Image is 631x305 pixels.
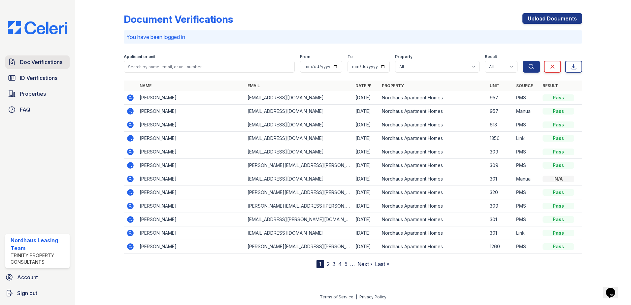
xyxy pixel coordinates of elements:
a: Last » [375,261,389,267]
a: Doc Verifications [5,55,70,69]
span: FAQ [20,106,30,114]
td: PMS [514,186,540,199]
td: [PERSON_NAME] [137,105,245,118]
td: Link [514,226,540,240]
td: Nordhaus Apartment Homes [379,199,487,213]
td: Nordhaus Apartment Homes [379,186,487,199]
td: Manual [514,172,540,186]
td: Nordhaus Apartment Homes [379,118,487,132]
td: [PERSON_NAME] [137,159,245,172]
td: [DATE] [353,186,379,199]
td: Nordhaus Apartment Homes [379,132,487,145]
td: 320 [487,186,514,199]
div: Pass [543,230,574,236]
td: PMS [514,159,540,172]
iframe: chat widget [603,279,624,298]
td: [DATE] [353,240,379,254]
div: Document Verifications [124,13,233,25]
td: PMS [514,145,540,159]
a: Terms of Service [320,294,353,299]
td: [DATE] [353,199,379,213]
td: PMS [514,118,540,132]
td: [DATE] [353,145,379,159]
td: 309 [487,199,514,213]
div: Pass [543,135,574,142]
td: [PERSON_NAME] [137,226,245,240]
td: Nordhaus Apartment Homes [379,145,487,159]
img: CE_Logo_Blue-a8612792a0a2168367f1c8372b55b34899dd931a85d93a1a3d3e32e68fde9ad4.png [3,21,72,34]
td: [PERSON_NAME][EMAIL_ADDRESS][PERSON_NAME][DOMAIN_NAME] [245,240,353,254]
td: PMS [514,199,540,213]
span: Doc Verifications [20,58,62,66]
td: [DATE] [353,172,379,186]
a: ID Verifications [5,71,70,85]
td: Nordhaus Apartment Homes [379,172,487,186]
td: 309 [487,159,514,172]
td: [PERSON_NAME][EMAIL_ADDRESS][PERSON_NAME][PERSON_NAME][DOMAIN_NAME] [245,186,353,199]
td: 309 [487,145,514,159]
a: Property [382,83,404,88]
td: [PERSON_NAME] [137,186,245,199]
span: ID Verifications [20,74,57,82]
td: Manual [514,105,540,118]
td: [PERSON_NAME][EMAIL_ADDRESS][PERSON_NAME][PERSON_NAME][DOMAIN_NAME] [245,159,353,172]
td: Nordhaus Apartment Homes [379,213,487,226]
td: [DATE] [353,132,379,145]
td: [PERSON_NAME] [137,172,245,186]
td: Nordhaus Apartment Homes [379,226,487,240]
td: [EMAIL_ADDRESS][DOMAIN_NAME] [245,226,353,240]
span: … [350,260,355,268]
div: Pass [543,203,574,209]
label: From [300,54,310,59]
td: [DATE] [353,159,379,172]
span: Sign out [17,289,37,297]
div: N/A [543,176,574,182]
td: [PERSON_NAME][EMAIL_ADDRESS][PERSON_NAME][PERSON_NAME][DOMAIN_NAME] [245,199,353,213]
a: Properties [5,87,70,100]
td: 301 [487,213,514,226]
td: [EMAIL_ADDRESS][PERSON_NAME][DOMAIN_NAME] [245,213,353,226]
td: [EMAIL_ADDRESS][DOMAIN_NAME] [245,172,353,186]
td: Nordhaus Apartment Homes [379,91,487,105]
a: Source [516,83,533,88]
a: Name [140,83,151,88]
td: [EMAIL_ADDRESS][DOMAIN_NAME] [245,132,353,145]
p: You have been logged in [126,33,580,41]
td: [DATE] [353,213,379,226]
td: [PERSON_NAME] [137,213,245,226]
td: 613 [487,118,514,132]
td: 1260 [487,240,514,254]
a: FAQ [5,103,70,116]
td: [DATE] [353,226,379,240]
div: Pass [543,121,574,128]
a: Privacy Policy [359,294,386,299]
a: Date ▼ [355,83,371,88]
div: Pass [543,162,574,169]
a: Result [543,83,558,88]
label: Property [395,54,413,59]
div: Pass [543,243,574,250]
td: [PERSON_NAME] [137,199,245,213]
a: Account [3,271,72,284]
td: PMS [514,91,540,105]
div: | [356,294,357,299]
a: 2 [327,261,330,267]
a: 4 [338,261,342,267]
td: [PERSON_NAME] [137,118,245,132]
td: 1356 [487,132,514,145]
td: Link [514,132,540,145]
td: Nordhaus Apartment Homes [379,159,487,172]
label: To [348,54,353,59]
span: Account [17,273,38,281]
td: [EMAIL_ADDRESS][DOMAIN_NAME] [245,118,353,132]
td: PMS [514,240,540,254]
td: [PERSON_NAME] [137,132,245,145]
td: 957 [487,91,514,105]
td: [EMAIL_ADDRESS][DOMAIN_NAME] [245,145,353,159]
div: Nordhaus Leasing Team [11,236,67,252]
td: [DATE] [353,91,379,105]
td: [DATE] [353,105,379,118]
span: Properties [20,90,46,98]
div: 1 [316,260,324,268]
td: Nordhaus Apartment Homes [379,240,487,254]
